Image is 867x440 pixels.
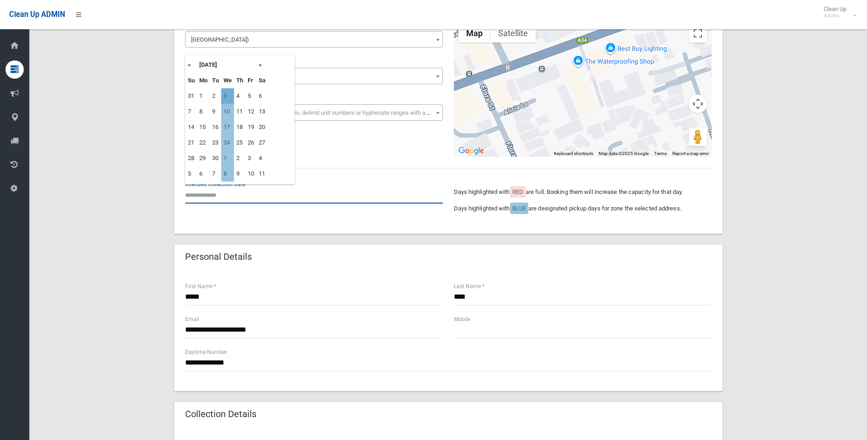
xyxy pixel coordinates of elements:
td: 3 [245,150,256,166]
td: 25 [234,135,245,150]
td: 27 [256,135,268,150]
td: 11 [256,166,268,182]
button: Drag Pegman onto the map to open Street View [689,128,707,146]
span: Canterbury Road (ROSELANDS 2196) [187,33,441,46]
td: 3 [221,88,234,104]
td: 15 [197,119,210,135]
td: 11 [234,104,245,119]
td: 14 [186,119,197,135]
td: 2 [234,150,245,166]
td: 9 [234,166,245,182]
header: Collection Details [174,405,267,423]
td: 26 [245,135,256,150]
p: Days highlighted with are designated pickup days for zone the selected address. [454,203,712,214]
td: 24 [221,135,234,150]
span: BLUE [512,205,526,212]
td: 8 [221,166,234,182]
span: Clean Up ADMIN [9,10,65,19]
td: 12 [245,104,256,119]
td: 5 [186,166,197,182]
td: 20 [256,119,268,135]
button: Keyboard shortcuts [554,150,593,157]
td: 19 [245,119,256,135]
td: 31 [186,88,197,104]
td: 5 [245,88,256,104]
th: [DATE] [197,57,256,73]
img: Google [456,145,486,157]
td: 30 [210,150,221,166]
th: We [221,73,234,88]
td: 29 [197,150,210,166]
td: 16 [210,119,221,135]
td: 6 [256,88,268,104]
a: Terms (opens in new tab) [654,151,667,156]
td: 17 [221,119,234,135]
td: 7 [186,104,197,119]
th: Fr [245,73,256,88]
span: Canterbury Road (ROSELANDS 2196) [185,31,443,48]
header: Personal Details [174,248,263,266]
a: Open this area in Google Maps (opens a new window) [456,145,486,157]
td: 4 [256,150,268,166]
td: 28 [186,150,197,166]
th: « [186,57,197,73]
td: 4 [234,88,245,104]
button: Map camera controls [689,95,707,113]
p: Days highlighted with are full. Booking them will increase the capacity for that day. [454,187,712,198]
td: 6 [197,166,210,182]
td: 8 [197,104,210,119]
th: Sa [256,73,268,88]
td: 1 [221,150,234,166]
td: 7 [210,166,221,182]
td: 9 [210,104,221,119]
td: 10 [221,104,234,119]
div: 872-876 Canterbury Road, ROSELANDS NSW 2196 [582,70,593,85]
td: 21 [186,135,197,150]
span: 872-876 [187,70,441,83]
button: Toggle fullscreen view [689,24,707,43]
td: 23 [210,135,221,150]
th: Tu [210,73,221,88]
th: » [256,57,268,73]
span: Clean Up [819,5,856,19]
td: 13 [256,104,268,119]
td: 2 [210,88,221,104]
button: Show satellite imagery [490,24,536,43]
td: 18 [234,119,245,135]
span: Select the unit number from the dropdown, delimit unit numbers or hyphenate ranges with a comma [191,109,447,116]
a: Report a map error [672,151,709,156]
button: Show street map [458,24,490,43]
td: 10 [245,166,256,182]
th: Th [234,73,245,88]
small: Admin [824,12,846,19]
th: Mo [197,73,210,88]
td: 1 [197,88,210,104]
td: 22 [197,135,210,150]
span: RED [512,188,523,195]
th: Su [186,73,197,88]
span: 872-876 [185,68,443,84]
span: Map data ©2025 Google [599,151,649,156]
